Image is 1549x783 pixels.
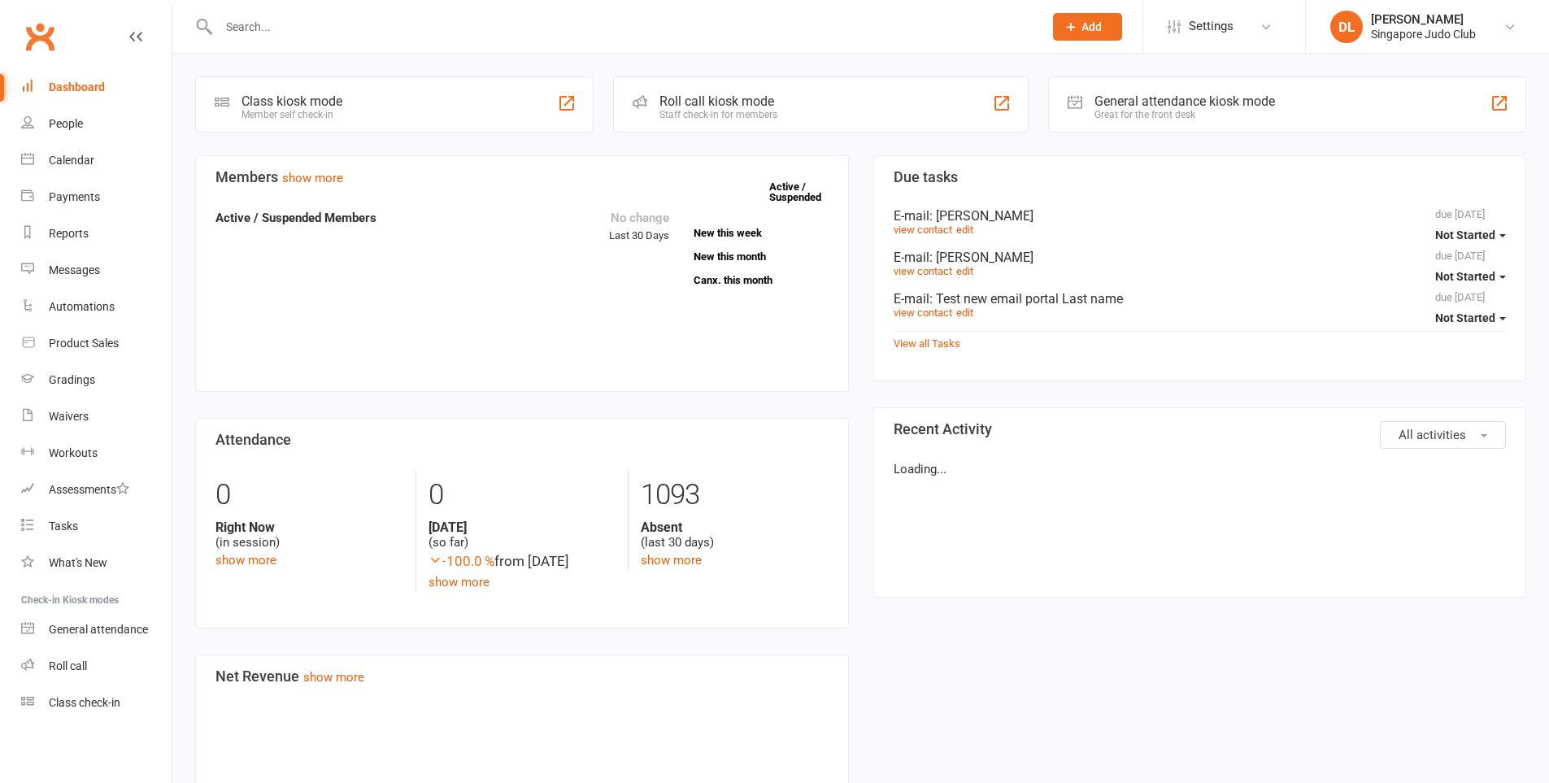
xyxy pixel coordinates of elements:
a: show more [429,575,490,589]
h3: Net Revenue [215,668,829,685]
a: edit [956,224,973,236]
div: Waivers [49,410,89,423]
div: (so far) [429,520,616,550]
a: View all Tasks [894,337,960,350]
div: Assessments [49,483,129,496]
a: Automations [21,289,172,325]
a: What's New [21,545,172,581]
div: Class check-in [49,696,120,709]
h3: Members [215,169,829,185]
a: Waivers [21,398,172,435]
div: DL [1330,11,1363,43]
a: Active / Suspended [769,169,841,215]
a: New this week [694,228,829,238]
a: People [21,106,172,142]
div: E-mail [894,291,1507,307]
button: All activities [1380,421,1506,449]
span: : [PERSON_NAME] [929,250,1033,265]
span: All activities [1399,428,1466,442]
a: view contact [894,265,952,277]
div: 1093 [641,471,828,520]
div: Calendar [49,154,94,167]
button: Add [1053,13,1122,41]
div: Singapore Judo Club [1371,27,1476,41]
div: Roll call kiosk mode [659,94,777,109]
div: Class kiosk mode [241,94,342,109]
span: : [PERSON_NAME] [929,208,1033,224]
div: (in session) [215,520,403,550]
div: What's New [49,556,107,569]
a: view contact [894,224,952,236]
div: 0 [215,471,403,520]
div: E-mail [894,250,1507,265]
div: (last 30 days) [641,520,828,550]
button: Not Started [1435,220,1506,250]
div: People [49,117,83,130]
div: Product Sales [49,337,119,350]
a: edit [956,265,973,277]
h3: Recent Activity [894,421,1507,437]
button: Not Started [1435,303,1506,333]
strong: Active / Suspended Members [215,211,376,225]
div: Gradings [49,373,95,386]
a: show more [303,670,364,685]
div: Last 30 Days [609,208,669,245]
div: Dashboard [49,80,105,94]
div: Reports [49,227,89,240]
div: from [DATE] [429,550,616,572]
span: Not Started [1435,228,1495,241]
a: New this month [694,251,829,262]
button: Not Started [1435,262,1506,291]
a: show more [282,171,343,185]
div: Automations [49,300,115,313]
a: edit [956,307,973,319]
a: show more [215,553,276,568]
span: Not Started [1435,311,1495,324]
a: Reports [21,215,172,252]
a: Messages [21,252,172,289]
a: Product Sales [21,325,172,362]
div: No change [609,208,669,228]
a: Canx. this month [694,275,829,285]
div: Tasks [49,520,78,533]
a: Clubworx [20,16,60,57]
a: General attendance kiosk mode [21,611,172,648]
div: General attendance [49,623,148,636]
a: Roll call [21,648,172,685]
a: Class kiosk mode [21,685,172,721]
a: Calendar [21,142,172,179]
div: E-mail [894,208,1507,224]
input: Search... [214,15,1032,38]
a: show more [641,553,702,568]
span: Add [1081,20,1102,33]
strong: [DATE] [429,520,616,535]
a: Assessments [21,472,172,508]
a: Workouts [21,435,172,472]
div: Payments [49,190,100,203]
h3: Attendance [215,432,829,448]
span: -100.0 % [429,553,494,569]
div: 0 [429,471,616,520]
p: Loading... [894,459,1507,479]
span: Not Started [1435,270,1495,283]
a: Gradings [21,362,172,398]
div: Workouts [49,446,98,459]
strong: Right Now [215,520,403,535]
div: Roll call [49,659,87,672]
a: view contact [894,307,952,319]
div: Staff check-in for members [659,109,777,120]
a: Payments [21,179,172,215]
h3: Due tasks [894,169,1507,185]
div: Messages [49,263,100,276]
span: Settings [1189,8,1234,45]
div: Great for the front desk [1094,109,1275,120]
strong: Absent [641,520,828,535]
a: Tasks [21,508,172,545]
div: [PERSON_NAME] [1371,12,1476,27]
div: Member self check-in [241,109,342,120]
a: Dashboard [21,69,172,106]
span: : Test new email portal Last name [929,291,1123,307]
div: General attendance kiosk mode [1094,94,1275,109]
